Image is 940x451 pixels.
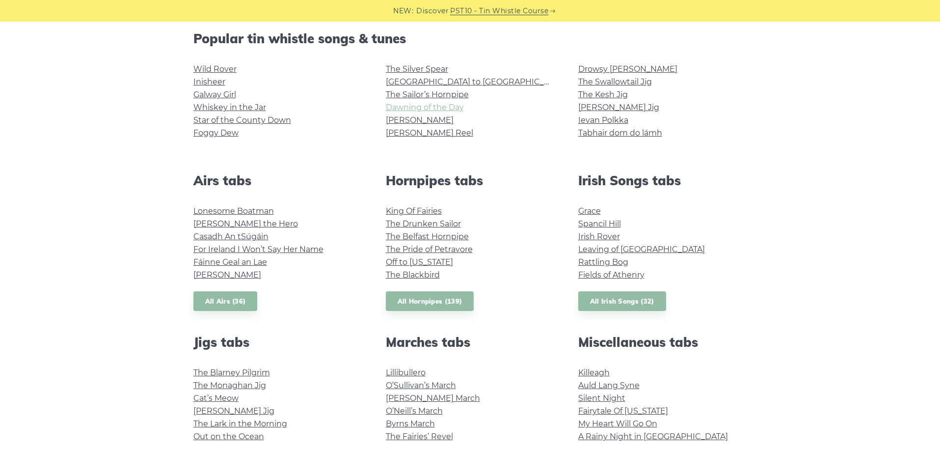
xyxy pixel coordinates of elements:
a: [PERSON_NAME] March [386,394,480,403]
a: The Kesh Jig [578,90,628,99]
a: Foggy Dew [193,128,239,138]
a: The Silver Spear [386,64,448,74]
a: O’Neill’s March [386,406,443,416]
a: O’Sullivan’s March [386,381,456,390]
a: Grace [578,206,601,216]
a: Irish Rover [578,232,620,241]
a: Spancil Hill [578,219,621,228]
a: All Airs (36) [193,291,258,311]
a: Killeagh [578,368,610,377]
a: The Swallowtail Jig [578,77,652,86]
a: Rattling Bog [578,257,628,267]
a: [PERSON_NAME] Jig [193,406,274,416]
a: The Pride of Petravore [386,245,473,254]
a: Star of the County Down [193,115,291,125]
a: My Heart Will Go On [578,419,657,428]
a: A Rainy Night in [GEOGRAPHIC_DATA] [578,432,728,441]
a: Ievan Polkka [578,115,628,125]
a: [PERSON_NAME] Jig [578,103,659,112]
a: Out on the Ocean [193,432,264,441]
a: Drowsy [PERSON_NAME] [578,64,677,74]
a: All Irish Songs (32) [578,291,666,311]
a: For Ireland I Won’t Say Her Name [193,245,323,254]
a: Whiskey in the Jar [193,103,266,112]
a: Auld Lang Syne [578,381,640,390]
a: Fairytale Of [US_STATE] [578,406,668,416]
a: All Hornpipes (139) [386,291,474,311]
a: The Lark in the Morning [193,419,287,428]
a: The Fairies’ Revel [386,432,453,441]
a: Casadh An tSúgáin [193,232,269,241]
h2: Jigs tabs [193,335,362,350]
a: The Sailor’s Hornpipe [386,90,469,99]
a: Off to [US_STATE] [386,257,453,267]
a: [PERSON_NAME] Reel [386,128,473,138]
a: Fáinne Geal an Lae [193,257,267,267]
a: [PERSON_NAME] the Hero [193,219,298,228]
a: Wild Rover [193,64,237,74]
a: [PERSON_NAME] [386,115,454,125]
h2: Popular tin whistle songs & tunes [193,31,747,46]
h2: Miscellaneous tabs [578,335,747,350]
a: Lillibullero [386,368,426,377]
h2: Marches tabs [386,335,555,350]
a: [GEOGRAPHIC_DATA] to [GEOGRAPHIC_DATA] [386,77,567,86]
a: The Drunken Sailor [386,219,461,228]
a: Leaving of [GEOGRAPHIC_DATA] [578,245,705,254]
a: Fields of Athenry [578,270,645,280]
a: Inisheer [193,77,225,86]
a: Byrns March [386,419,435,428]
h2: Airs tabs [193,173,362,188]
a: Silent Night [578,394,625,403]
a: Lonesome Boatman [193,206,274,216]
span: NEW: [393,5,413,17]
a: Tabhair dom do lámh [578,128,662,138]
a: The Blarney Pilgrim [193,368,270,377]
a: Galway Girl [193,90,236,99]
a: The Monaghan Jig [193,381,266,390]
a: PST10 - Tin Whistle Course [450,5,548,17]
a: King Of Fairies [386,206,442,216]
span: Discover [416,5,449,17]
a: The Blackbird [386,270,440,280]
h2: Hornpipes tabs [386,173,555,188]
a: Cat’s Meow [193,394,239,403]
h2: Irish Songs tabs [578,173,747,188]
a: [PERSON_NAME] [193,270,261,280]
a: Dawning of the Day [386,103,464,112]
a: The Belfast Hornpipe [386,232,469,241]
